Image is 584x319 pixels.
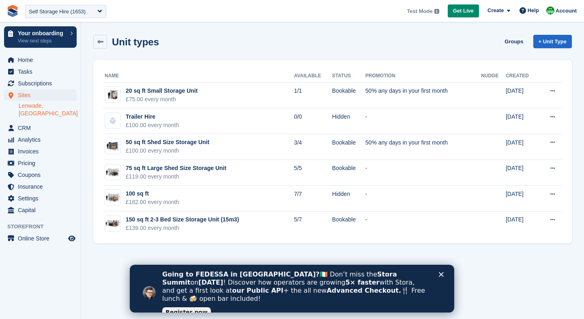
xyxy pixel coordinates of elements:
div: Trailer Hire [126,113,179,121]
div: £182.00 every month [126,198,179,206]
span: Storefront [7,223,81,231]
span: Home [18,54,67,66]
a: + Unit Type [533,35,572,48]
div: £119.00 every month [126,172,226,181]
a: menu [4,89,77,101]
a: menu [4,193,77,204]
div: 20 sq ft Small Storage Unit [126,87,198,95]
img: 50-sqft-container.jpg [105,140,120,152]
img: 20-sqft-unit.jpg [105,89,120,101]
span: Help [528,6,539,15]
td: - [365,108,481,134]
span: Subscriptions [18,78,67,89]
td: - [365,186,481,212]
td: 1/1 [294,83,332,108]
td: [DATE] [506,211,538,237]
td: 0/0 [294,108,332,134]
td: 3/4 [294,134,332,160]
td: 50% any days in your first month [365,83,481,108]
a: menu [4,181,77,192]
a: menu [4,78,77,89]
a: menu [4,169,77,181]
span: Create [487,6,504,15]
span: Settings [18,193,67,204]
img: 150.jpg [105,218,120,230]
a: Register now [32,43,81,52]
img: icon-info-grey-7440780725fd019a000dd9b08b2336e03edf1995a4989e88bcd33f0948082b44.svg [434,9,439,14]
div: 150 sq ft 2-3 Bed Size Storage Unit (15m3) [126,215,239,224]
th: Nudge [481,70,506,83]
div: £139.00 every month [126,224,239,232]
span: Online Store [18,233,67,244]
td: Bookable [332,160,365,186]
td: Hidden [332,186,365,212]
a: Your onboarding View next steps [4,26,77,48]
div: £100.00 every month [126,147,209,155]
div: £75.00 every month [126,95,198,104]
td: [DATE] [506,160,538,186]
img: stora-icon-8386f47178a22dfd0bd8f6a31ec36ba5ce8667c1dd55bd0f319d3a0aa187defe.svg [6,5,19,17]
a: menu [4,54,77,66]
span: CRM [18,122,67,134]
span: Analytics [18,134,67,145]
span: Coupons [18,169,67,181]
a: menu [4,134,77,145]
span: Account [556,7,577,15]
td: [DATE] [506,83,538,108]
img: 100.jpg [105,192,120,204]
td: 7/7 [294,186,332,212]
a: menu [4,122,77,134]
td: - [365,211,481,237]
a: Lenwade, [GEOGRAPHIC_DATA] [19,102,77,117]
a: Preview store [67,234,77,243]
a: menu [4,146,77,157]
a: Get Live [448,4,479,18]
th: Status [332,70,365,83]
div: £100.00 every month [126,121,179,130]
p: Your onboarding [18,30,66,36]
a: menu [4,233,77,244]
p: View next steps [18,37,66,45]
div: 50 sq ft Shed Size Storage Unit [126,138,209,147]
span: Capital [18,204,67,216]
th: Created [506,70,538,83]
th: Promotion [365,70,481,83]
div: Close [309,7,317,12]
span: Sites [18,89,67,101]
span: Test Mode [407,7,432,15]
span: Tasks [18,66,67,77]
iframe: Intercom live chat banner [130,265,454,313]
td: [DATE] [506,108,538,134]
span: Insurance [18,181,67,192]
a: menu [4,157,77,169]
a: menu [4,66,77,77]
div: 75 sq ft Large Shed Size Storage Unit [126,164,226,172]
a: menu [4,204,77,216]
td: 5/7 [294,211,332,237]
td: [DATE] [506,186,538,212]
td: Bookable [332,211,365,237]
div: Self Storage Hire (1653) [29,8,86,16]
td: [DATE] [506,134,538,160]
span: Pricing [18,157,67,169]
td: - [365,160,481,186]
td: Hidden [332,108,365,134]
div: 100 sq ft [126,189,179,198]
td: Bookable [332,134,365,160]
a: Groups [501,35,526,48]
span: Get Live [453,7,474,15]
img: 75.jpg [105,166,120,178]
td: 50% any days in your first month [365,134,481,160]
img: blank-unit-type-icon-ffbac7b88ba66c5e286b0e438baccc4b9c83835d4c34f86887a83fc20ec27e7b.svg [105,113,120,128]
img: Laura Carlisle [546,6,554,15]
th: Name [103,70,294,83]
span: Invoices [18,146,67,157]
